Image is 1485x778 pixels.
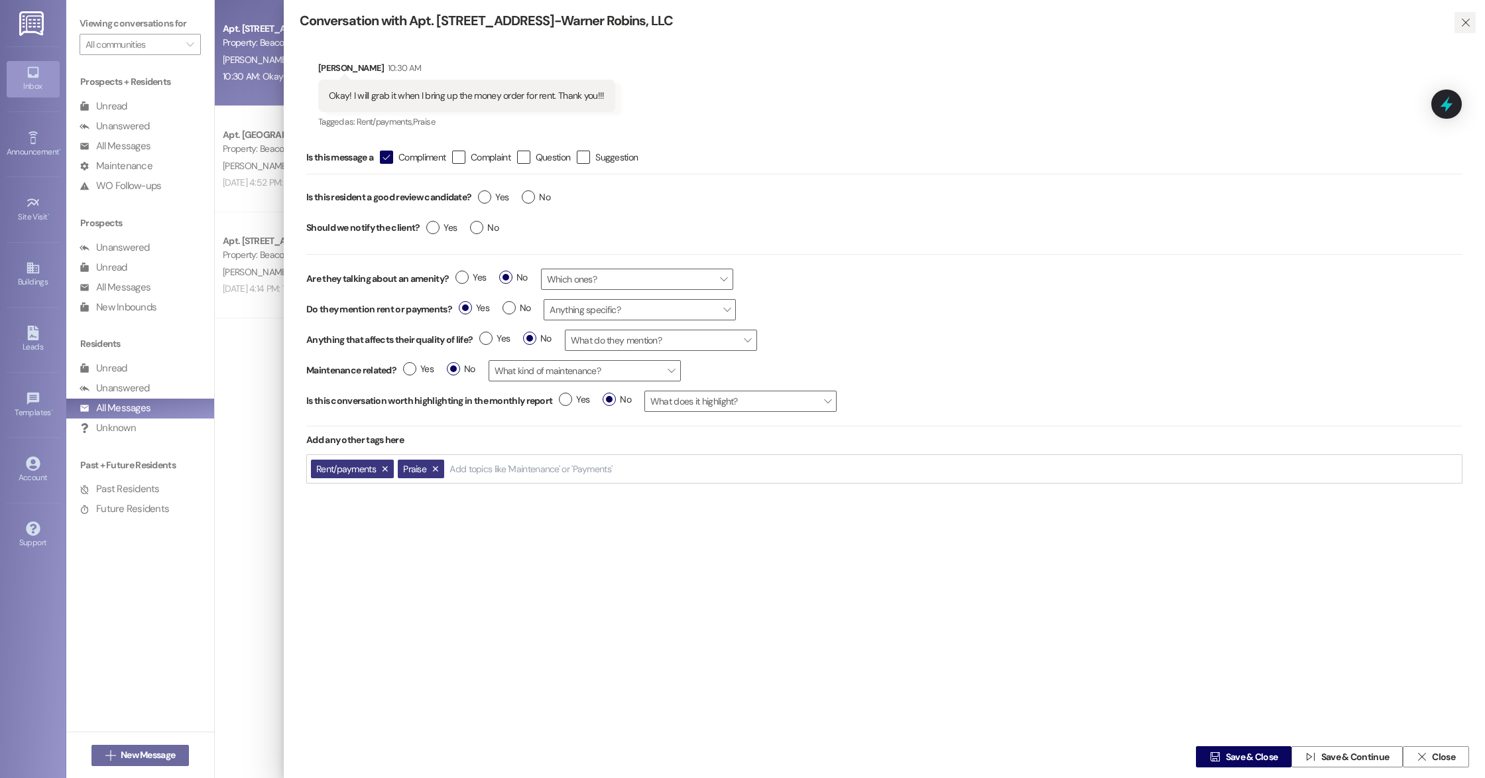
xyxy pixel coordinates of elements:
span: Yes [559,393,589,407]
span: What does it highlight? [644,391,837,412]
div: Tagged as: [318,112,615,131]
span: What kind of maintenance? [489,360,681,381]
div: Conversation with Apt. [STREET_ADDRESS]-Warner Robins, LLC [300,12,1439,30]
div: Okay! I will grab it when I bring up the money order for rent. Thank you!!! [329,89,605,103]
div: [PERSON_NAME] [318,61,615,80]
span: No [603,393,631,407]
span: Save & Continue [1321,750,1390,764]
span: Which ones? [541,269,733,290]
span: Complaint [471,151,510,164]
span: Yes [426,221,457,235]
label: Are they talking about an amenity? [306,272,449,286]
span: Yes [403,362,434,376]
span: No [522,190,550,204]
button: Rent/payments [311,460,394,479]
span: Praise [403,463,426,475]
label: Should we notify the client? [306,218,420,238]
span: Close [1432,750,1455,764]
span: Is this message a [306,151,373,164]
i:  [1210,751,1220,762]
span: Yes [455,271,486,285]
i:  [1460,17,1470,28]
span: No [470,221,499,235]
span: Yes [479,332,510,346]
i:  [1417,751,1427,762]
span: Anything specific? [544,299,736,320]
span: Yes [478,190,508,204]
button: Praise [398,460,444,479]
span: No [523,332,552,346]
i:  [1305,751,1315,762]
span: Compliment [398,151,445,164]
span: No [499,271,528,285]
input: Add topics like 'Maintenance' or 'Payments' [449,464,614,475]
button: Save & Close [1196,746,1291,767]
span: Rent/payments , [357,116,413,127]
label: Do they mention rent or payments? [306,302,452,316]
div: Add any other tags here [306,426,1462,454]
span: Rent/payments [316,463,376,475]
div: 10:30 AM [385,61,422,75]
span: No [503,301,531,315]
label: Is this resident a good review candidate? [306,187,471,208]
span: Yes [459,301,489,315]
span: Save & Close [1226,750,1278,764]
span: No [447,362,475,376]
label: Anything that affects their quality of life? [306,333,473,347]
span: What do they mention? [565,330,757,351]
label: Maintenance related? [306,363,396,377]
span: Question [536,151,570,164]
label: Is this conversation worth highlighting in the monthly report [306,394,552,408]
span: Suggestion [595,151,638,164]
span: Praise [413,116,435,127]
i:  [382,151,390,164]
button: Save & Continue [1291,746,1403,767]
button: Close [1403,746,1469,767]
